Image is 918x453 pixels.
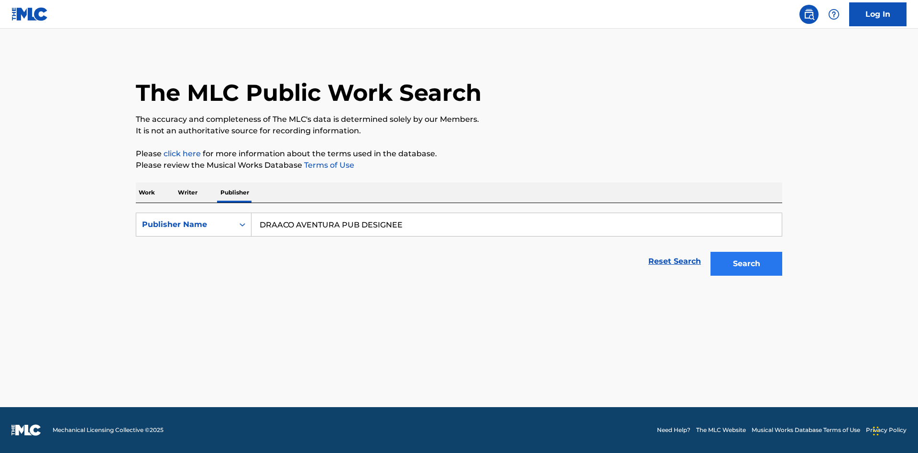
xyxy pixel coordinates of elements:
[657,426,690,434] a: Need Help?
[302,161,354,170] a: Terms of Use
[136,160,782,171] p: Please review the Musical Works Database
[218,183,252,203] p: Publisher
[164,149,201,158] a: click here
[136,125,782,137] p: It is not an authoritative source for recording information.
[136,114,782,125] p: The accuracy and completeness of The MLC's data is determined solely by our Members.
[11,7,48,21] img: MLC Logo
[696,426,746,434] a: The MLC Website
[53,426,164,434] span: Mechanical Licensing Collective © 2025
[136,148,782,160] p: Please for more information about the terms used in the database.
[175,183,200,203] p: Writer
[752,426,860,434] a: Musical Works Database Terms of Use
[11,424,41,436] img: logo
[710,252,782,276] button: Search
[803,9,815,20] img: search
[136,213,782,280] form: Search Form
[866,426,907,434] a: Privacy Policy
[644,251,706,272] a: Reset Search
[873,417,879,445] div: Drag
[849,2,907,26] a: Log In
[824,5,843,24] div: Help
[799,5,819,24] a: Public Search
[828,9,840,20] img: help
[136,183,158,203] p: Work
[870,407,918,453] iframe: Chat Widget
[136,78,481,107] h1: The MLC Public Work Search
[142,219,228,230] div: Publisher Name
